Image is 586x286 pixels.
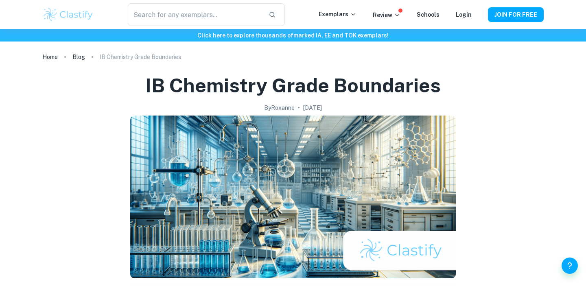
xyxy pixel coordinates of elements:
a: Login [456,11,472,18]
p: Review [373,11,400,20]
a: Schools [417,11,439,18]
p: IB Chemistry Grade Boundaries [100,52,181,61]
h2: [DATE] [303,103,322,112]
input: Search for any exemplars... [128,3,262,26]
h1: IB Chemistry Grade Boundaries [145,72,441,98]
p: • [298,103,300,112]
img: Clastify logo [42,7,94,23]
h2: By Roxanne [264,103,295,112]
button: Help and Feedback [562,258,578,274]
a: Blog [72,51,85,63]
button: JOIN FOR FREE [488,7,544,22]
img: IB Chemistry Grade Boundaries cover image [130,116,456,278]
a: Home [42,51,58,63]
h6: Click here to explore thousands of marked IA, EE and TOK exemplars ! [2,31,584,40]
p: Exemplars [319,10,356,19]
